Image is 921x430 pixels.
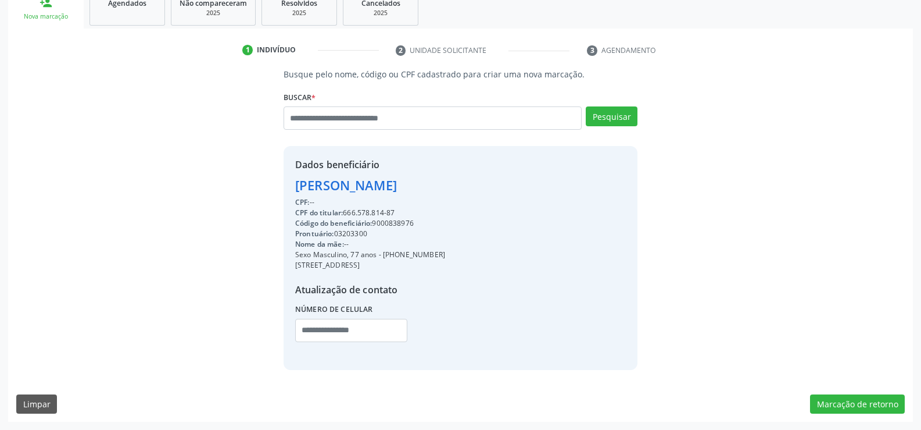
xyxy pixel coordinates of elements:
div: Dados beneficiário [295,158,445,172]
div: Nova marcação [16,12,76,21]
div: 2025 [180,9,247,17]
div: 2025 [352,9,410,17]
label: Número de celular [295,301,373,319]
div: 2025 [270,9,328,17]
div: 03203300 [295,229,445,239]
span: CPF do titular: [295,208,343,218]
div: [STREET_ADDRESS] [295,260,445,271]
div: 9000838976 [295,218,445,229]
button: Pesquisar [586,106,637,126]
p: Busque pelo nome, código ou CPF cadastrado para criar uma nova marcação. [284,68,637,80]
span: Prontuário: [295,229,334,239]
div: -- [295,239,445,250]
button: Marcação de retorno [810,395,905,414]
label: Buscar [284,88,316,106]
div: 1 [242,45,253,55]
span: CPF: [295,197,310,207]
div: -- [295,197,445,208]
span: Nome da mãe: [295,239,344,249]
div: [PERSON_NAME] [295,176,445,195]
div: Atualização de contato [295,283,445,297]
div: Indivíduo [257,45,296,55]
button: Limpar [16,395,57,414]
div: 666.578.814-87 [295,208,445,218]
span: Código do beneficiário: [295,218,372,228]
div: Sexo Masculino, 77 anos - [PHONE_NUMBER] [295,250,445,260]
